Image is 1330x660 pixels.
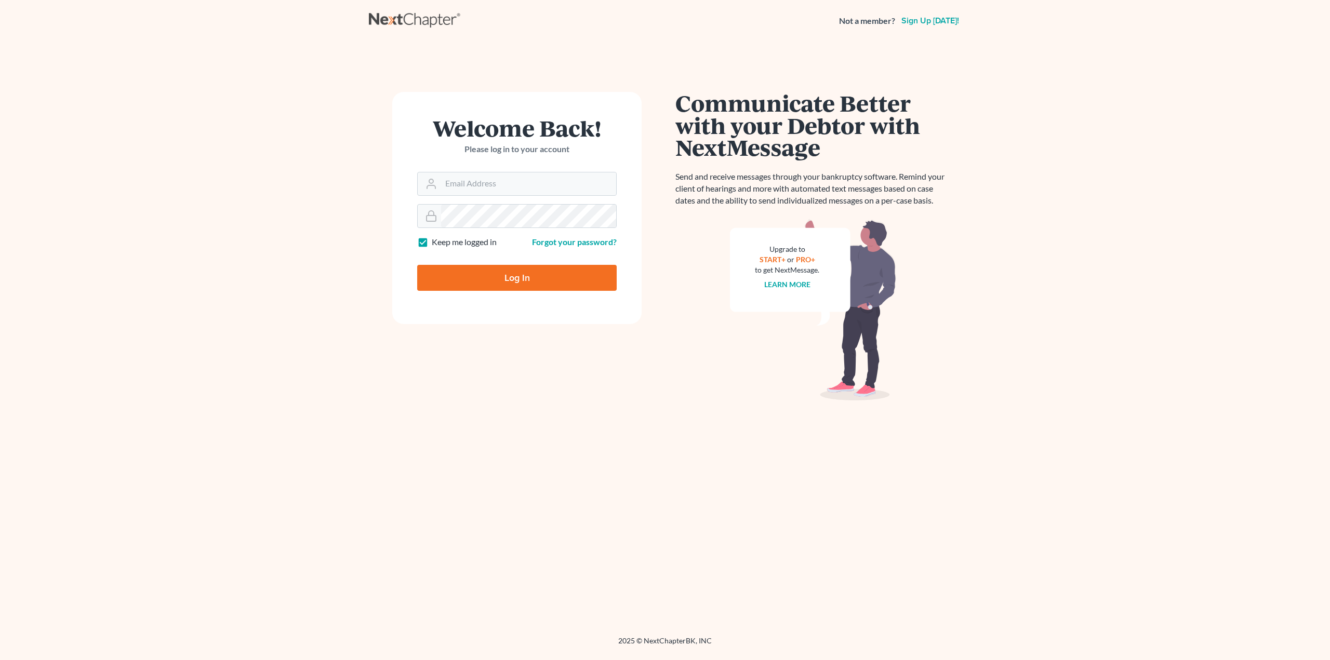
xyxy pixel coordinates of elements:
img: nextmessage_bg-59042aed3d76b12b5cd301f8e5b87938c9018125f34e5fa2b7a6b67550977c72.svg [730,219,896,401]
div: 2025 © NextChapterBK, INC [369,636,961,654]
span: or [787,255,794,264]
p: Send and receive messages through your bankruptcy software. Remind your client of hearings and mo... [675,171,951,207]
a: Learn more [764,280,810,289]
h1: Communicate Better with your Debtor with NextMessage [675,92,951,158]
a: Sign up [DATE]! [899,17,961,25]
a: START+ [760,255,786,264]
p: Please log in to your account [417,143,617,155]
label: Keep me logged in [432,236,497,248]
strong: Not a member? [839,15,895,27]
a: Forgot your password? [532,237,617,247]
input: Email Address [441,172,616,195]
a: PRO+ [796,255,815,264]
h1: Welcome Back! [417,117,617,139]
div: to get NextMessage. [755,265,819,275]
input: Log In [417,265,617,291]
div: Upgrade to [755,244,819,254]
